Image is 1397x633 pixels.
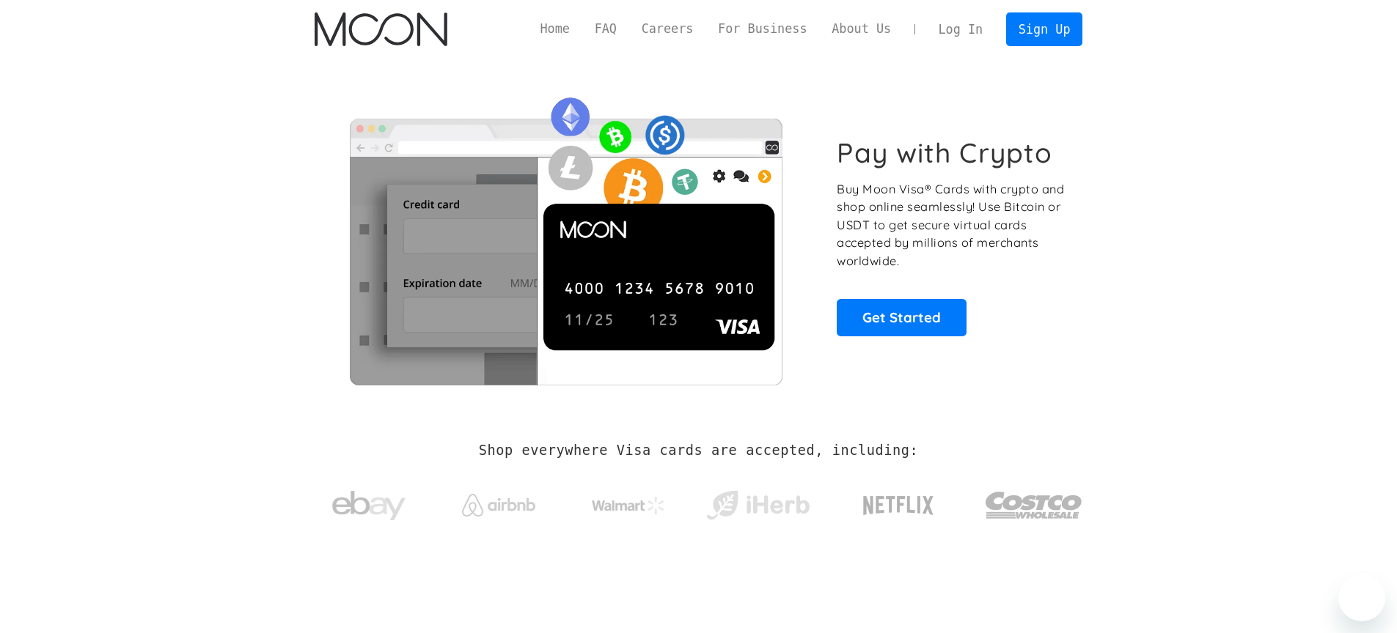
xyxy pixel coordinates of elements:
img: ebay [332,483,406,529]
img: Netflix [862,487,935,524]
a: Home [528,20,582,38]
h2: Shop everywhere Visa cards are accepted, including: [479,443,918,459]
a: Log In [926,13,995,45]
img: Moon Cards let you spend your crypto anywhere Visa is accepted. [315,87,817,385]
a: About Us [819,20,903,38]
img: Costco [985,478,1083,533]
a: Netflix [833,473,964,531]
iframe: Button to launch messaging window [1338,574,1385,621]
a: ebay [315,468,424,536]
img: Airbnb [462,494,535,517]
img: Moon Logo [315,12,447,46]
h1: Pay with Crypto [837,136,1052,169]
a: For Business [705,20,819,38]
a: iHerb [703,472,813,532]
a: Careers [629,20,705,38]
img: Walmart [592,497,665,514]
a: FAQ [582,20,629,38]
a: Airbnb [444,479,553,524]
a: Costco [985,463,1083,540]
a: Walmart [573,482,683,522]
a: Sign Up [1006,12,1082,45]
a: Get Started [837,299,967,336]
img: iHerb [703,486,813,525]
p: Buy Moon Visa® Cards with crypto and shop online seamlessly! Use Bitcoin or USDT to get secure vi... [837,180,1066,270]
a: home [315,12,447,46]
